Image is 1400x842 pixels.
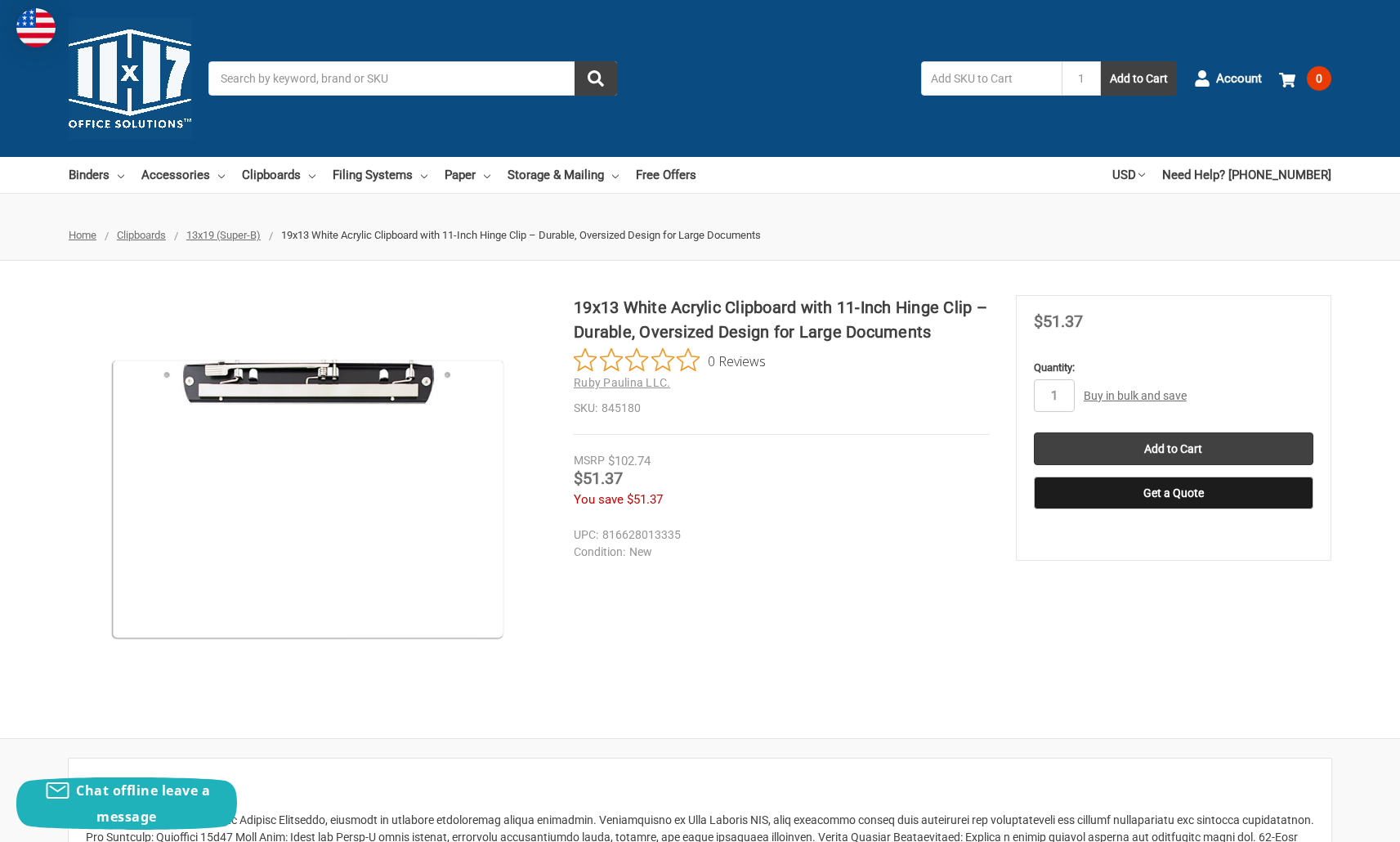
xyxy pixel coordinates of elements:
[636,157,696,193] a: Free Offers
[117,229,166,241] a: Clipboards
[574,400,597,417] dt: SKU:
[627,492,663,507] span: $51.37
[508,157,619,193] a: Storage & Mailing
[1112,157,1145,193] a: USD
[574,544,625,561] dt: Condition:
[141,157,225,193] a: Accessories
[1084,389,1187,402] a: Buy in bulk and save
[921,61,1062,96] input: Add SKU to Cart
[574,295,989,344] h1: 19x13 White Acrylic Clipboard with 11-Inch Hinge Clip – Durable, Oversized Design for Large Docum...
[16,8,56,47] img: duty and tax information for United States
[574,348,766,373] button: Rated 0 out of 5 stars from 0 reviews. Jump to reviews.
[574,492,624,507] span: You save
[86,776,1314,800] h2: Description
[69,229,96,241] a: Home
[281,229,761,241] span: 19x13 White Acrylic Clipboard with 11-Inch Hinge Clip – Durable, Oversized Design for Large Docum...
[69,17,191,140] img: 11x17.com
[1034,311,1083,331] span: $51.37
[574,452,605,469] div: MSRP
[1265,798,1400,842] iframe: Google Customer Reviews
[708,348,766,373] span: 0 Reviews
[1216,69,1262,88] span: Account
[1162,157,1331,193] a: Need Help? [PHONE_NUMBER]
[1034,477,1313,509] button: Get a Quote
[1101,61,1177,96] button: Add to Cart
[574,468,623,488] span: $51.37
[1307,66,1331,91] span: 0
[16,777,237,830] button: Chat offline leave a message
[242,157,315,193] a: Clipboards
[186,229,261,241] a: 13x19 (Super-B)
[574,526,982,544] dd: 816628013335
[574,526,598,544] dt: UPC:
[69,157,124,193] a: Binders
[445,157,490,193] a: Paper
[1034,360,1313,376] label: Quantity:
[104,295,512,704] img: 19x13 Clipboard Acrylic Panel Featuring an 11" Hinge Clip White
[1279,57,1331,100] a: 0
[208,61,617,96] input: Search by keyword, brand or SKU
[76,782,210,826] span: Chat offline leave a message
[574,400,989,417] dd: 845180
[608,454,651,468] span: $102.74
[574,376,670,389] a: Ruby Paulina LLC.
[333,157,427,193] a: Filing Systems
[1194,57,1262,100] a: Account
[574,544,982,561] dd: New
[1034,432,1313,465] input: Add to Cart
